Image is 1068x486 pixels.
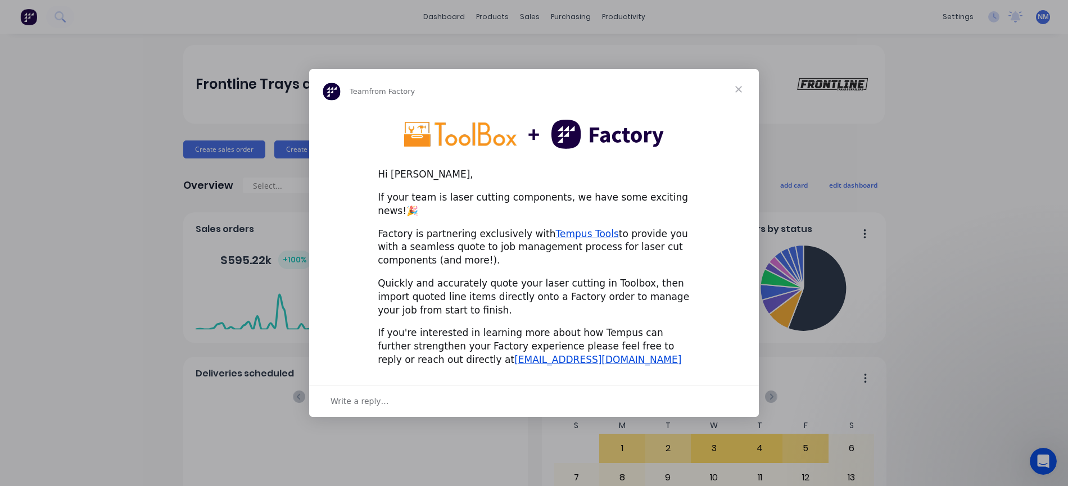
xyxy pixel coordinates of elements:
[556,228,619,239] a: Tempus Tools
[309,385,759,417] div: Open conversation and reply
[378,326,690,366] div: If you're interested in learning more about how Tempus can further strengthen your Factory experi...
[369,87,415,96] span: from Factory
[514,354,681,365] a: [EMAIL_ADDRESS][DOMAIN_NAME]
[378,277,690,317] div: Quickly and accurately quote your laser cutting in Toolbox, then import quoted line items directl...
[323,83,341,101] img: Profile image for Team
[378,168,690,181] div: Hi [PERSON_NAME],
[331,394,389,408] span: Write a reply…
[378,191,690,218] div: If your team is laser cutting components, we have some exciting news!🎉
[378,228,690,267] div: Factory is partnering exclusively with to provide you with a seamless quote to job management pro...
[718,69,759,110] span: Close
[350,87,369,96] span: Team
